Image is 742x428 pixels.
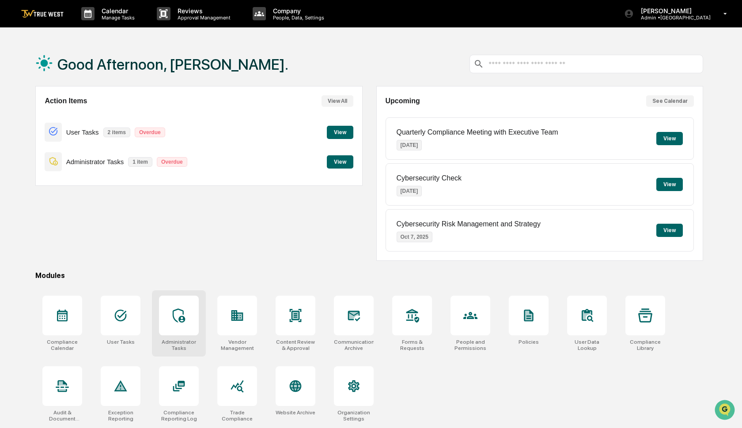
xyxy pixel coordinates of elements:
span: Attestations [73,111,110,120]
p: Admin • [GEOGRAPHIC_DATA] [634,15,711,21]
button: View [327,126,353,139]
div: Administrator Tasks [159,339,199,351]
a: View [327,157,353,165]
button: View [656,224,683,237]
p: Cybersecurity Risk Management and Strategy [397,220,541,228]
a: Powered byPylon [62,149,107,156]
span: Pylon [88,150,107,156]
p: Approval Management [170,15,235,21]
div: Modules [35,271,703,280]
p: Company [266,7,329,15]
div: People and Permissions [450,339,490,351]
p: Oct 7, 2025 [397,232,432,242]
p: [PERSON_NAME] [634,7,711,15]
a: 🖐️Preclearance [5,108,61,124]
p: Overdue [135,128,165,137]
iframe: Open customer support [714,399,738,423]
p: Quarterly Compliance Meeting with Executive Team [397,128,558,136]
div: User Data Lookup [567,339,607,351]
a: 🔎Data Lookup [5,124,59,140]
div: Vendor Management [217,339,257,351]
div: Policies [519,339,539,345]
div: Exception Reporting [101,409,140,422]
button: See Calendar [646,95,694,107]
button: View All [322,95,353,107]
div: Content Review & Approval [276,339,315,351]
div: We're available if you need us! [30,76,112,83]
div: Forms & Requests [392,339,432,351]
div: 🖐️ [9,112,16,119]
button: View [656,132,683,145]
div: 🗄️ [64,112,71,119]
button: View [656,178,683,191]
h1: Good Afternoon, [PERSON_NAME]. [57,56,288,73]
div: Trade Compliance [217,409,257,422]
div: Organization Settings [334,409,374,422]
p: [DATE] [397,140,422,150]
div: 🔎 [9,129,16,136]
div: Compliance Library [625,339,665,351]
p: People, Data, Settings [266,15,329,21]
img: logo [21,10,64,18]
a: View [327,128,353,136]
h2: Action Items [45,97,87,105]
p: Administrator Tasks [66,158,124,165]
div: Compliance Reporting Log [159,409,199,422]
div: Communications Archive [334,339,374,351]
button: Start new chat [150,70,161,81]
h2: Upcoming [386,97,420,105]
p: Overdue [157,157,187,167]
p: 1 item [128,157,152,167]
img: 1746055101610-c473b297-6a78-478c-a979-82029cc54cd1 [9,68,25,83]
p: [DATE] [397,186,422,196]
button: View [327,155,353,169]
p: Cybersecurity Check [397,174,462,182]
p: 2 items [103,128,130,137]
div: Start new chat [30,68,145,76]
div: Compliance Calendar [42,339,82,351]
span: Data Lookup [18,128,56,137]
p: User Tasks [66,128,99,136]
span: Preclearance [18,111,57,120]
div: Audit & Document Logs [42,409,82,422]
p: Manage Tasks [95,15,139,21]
p: Calendar [95,7,139,15]
div: Website Archive [276,409,315,416]
a: 🗄️Attestations [61,108,113,124]
div: User Tasks [107,339,135,345]
p: Reviews [170,7,235,15]
p: How can we help? [9,19,161,33]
